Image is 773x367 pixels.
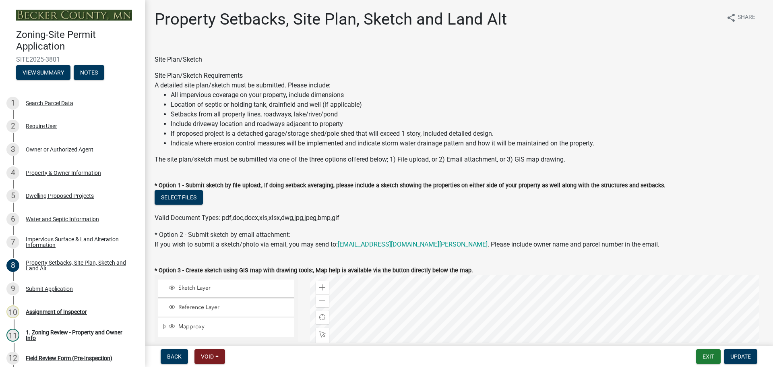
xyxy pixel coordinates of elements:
[157,278,295,339] ul: Layer List
[167,284,291,292] div: Sketch Layer
[74,65,104,80] button: Notes
[26,355,112,361] div: Field Review Form (Pre-Inspection)
[176,304,291,311] span: Reference Layer
[26,286,73,292] div: Submit Application
[155,268,473,274] label: * Option 3 - Create sketch using GIS map with drawing tools:, Map help is available via the butto...
[201,353,214,360] span: Void
[171,119,763,129] li: Include driveway location and roadways adjacent to property
[176,323,291,330] span: Mapproxy
[176,284,291,292] span: Sketch Layer
[26,309,87,315] div: Assignment of Inspector
[155,10,507,29] h1: Property Setbacks, Site Plan, Sketch and Land Alt
[167,304,291,312] div: Reference Layer
[6,143,19,156] div: 3
[26,260,132,271] div: Property Setbacks, Site Plan, Sketch and Land Alt
[720,10,762,25] button: shareShare
[155,241,659,248] span: If you wish to submit a sketch/photo via email, you may send to: . Please include owner name and ...
[161,323,167,332] span: Expand
[158,280,294,298] li: Sketch Layer
[6,329,19,342] div: 11
[696,349,721,364] button: Exit
[26,330,132,341] div: 1. Zoning Review - Property and Owner Info
[167,323,291,331] div: Mapproxy
[158,318,294,337] li: Mapproxy
[6,97,19,110] div: 1
[155,71,763,164] div: Site Plan/Sketch Requirements
[6,213,19,226] div: 6
[26,123,57,129] div: Require User
[26,216,99,222] div: Water and Septic Information
[167,353,182,360] span: Back
[26,147,93,152] div: Owner or Authorized Agent
[16,29,138,52] h4: Zoning-Site Permit Application
[6,120,19,133] div: 2
[26,236,132,248] div: Impervious Surface & Land Alteration Information
[155,55,763,64] div: Site Plan/Sketch
[171,90,763,100] li: All impervious coverage on your property, include dimensions
[155,81,763,148] div: A detailed site plan/sketch must be submitted. Please include:
[6,236,19,249] div: 7
[16,56,129,63] span: SITE2025-3801
[171,129,763,139] li: If proposed project is a detached garage/storage shed/pole shed that will exceed 1 story, include...
[6,166,19,179] div: 4
[171,139,763,148] li: Indicate where erosion control measures will be implemented and indicate storm water drainage pat...
[74,70,104,76] wm-modal-confirm: Notes
[726,13,736,23] i: share
[155,214,339,222] span: Valid Document Types: pdf,doc,docx,xls,xlsx,dwg,jpg,jpeg,bmp,gif
[16,70,70,76] wm-modal-confirm: Summary
[155,230,763,249] div: * Option 2 - Submit sketch by email attachment:
[6,259,19,272] div: 8
[16,10,132,21] img: Becker County, Minnesota
[6,189,19,202] div: 5
[338,241,488,248] a: [EMAIL_ADDRESS][DOMAIN_NAME][PERSON_NAME]
[155,190,203,205] button: Select files
[26,100,73,106] div: Search Parcel Data
[26,170,101,176] div: Property & Owner Information
[171,110,763,119] li: Setbacks from all property lines, roadways, lake/river/pond
[724,349,757,364] button: Update
[155,155,763,164] div: The site plan/sketch must be submitted via one of the three options offered below; 1) File upload...
[6,352,19,365] div: 12
[6,305,19,318] div: 10
[171,100,763,110] li: Location of septic or holding tank, drainfield and well (if applicable)
[316,311,329,324] div: Find my location
[316,294,329,307] div: Zoom out
[158,299,294,317] li: Reference Layer
[730,353,751,360] span: Update
[738,13,755,23] span: Share
[6,282,19,295] div: 9
[194,349,225,364] button: Void
[161,349,188,364] button: Back
[16,65,70,80] button: View Summary
[26,193,94,199] div: Dwelling Proposed Projects
[155,183,666,189] label: * Option 1 - Submit sketch by file upload:, If doing setback averaging, please include a sketch s...
[316,281,329,294] div: Zoom in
